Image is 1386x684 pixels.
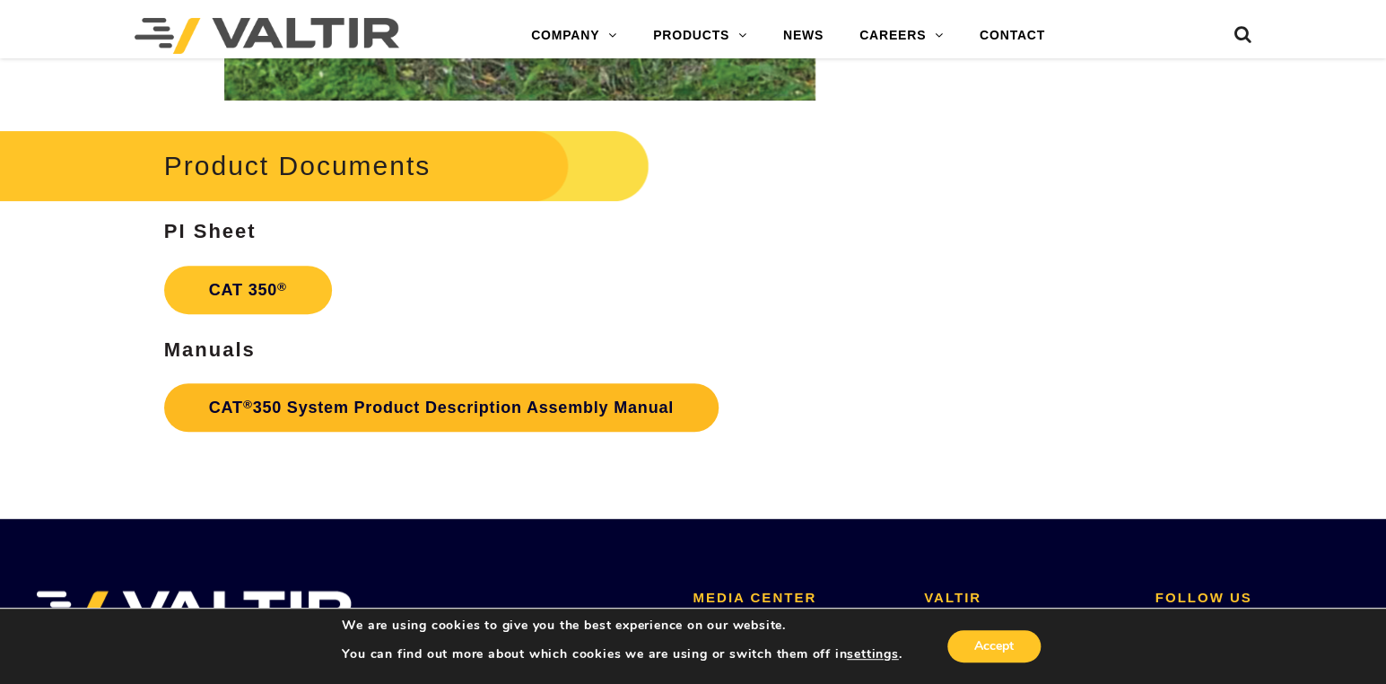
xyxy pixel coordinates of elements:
[135,18,399,54] img: Valtir
[635,18,765,54] a: PRODUCTS
[342,646,902,662] p: You can find out more about which cookies we are using or switch them off in .
[841,18,962,54] a: CAREERS
[164,338,256,361] strong: Manuals
[513,18,635,54] a: COMPANY
[962,18,1063,54] a: CONTACT
[693,591,897,606] h2: MEDIA CENTER
[277,280,287,294] sup: ®
[164,383,719,432] a: CAT®350 System Product Description Assembly Manual
[164,220,257,242] strong: PI Sheet
[847,646,898,662] button: settings
[765,18,841,54] a: NEWS
[27,591,353,636] img: VALTIR
[924,591,1129,606] h2: VALTIR
[1155,591,1359,606] h2: FOLLOW US
[164,266,332,314] a: CAT 350®
[947,630,1041,662] button: Accept
[342,618,902,634] p: We are using cookies to give you the best experience on our website.
[243,398,253,411] sup: ®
